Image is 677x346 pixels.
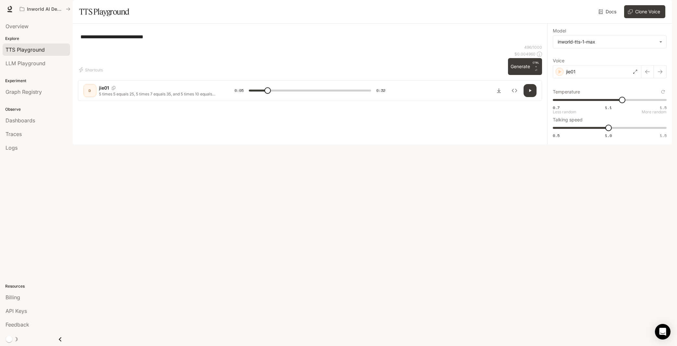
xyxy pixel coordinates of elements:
p: More random [642,110,667,114]
p: ⏎ [533,61,539,72]
div: inworld-tts-1-max [553,36,666,48]
button: Copy Voice ID [109,86,118,90]
p: Talking speed [553,117,583,122]
p: CTRL + [533,61,539,68]
button: Reset to default [659,88,667,95]
p: 496 / 1000 [524,44,542,50]
button: Download audio [492,84,505,97]
span: 1.5 [660,105,667,110]
span: 1.5 [660,133,667,138]
h1: TTS Playground [79,5,129,18]
p: Temperature [553,90,580,94]
span: 0:05 [235,87,244,94]
button: GenerateCTRL +⏎ [508,58,542,75]
p: Voice [553,58,564,63]
a: Docs [597,5,619,18]
p: Inworld AI Demos [27,6,63,12]
span: 0.7 [553,105,560,110]
p: jie01 [566,68,575,75]
div: D [85,85,95,96]
div: Open Intercom Messenger [655,324,671,340]
p: jie01 [99,85,109,91]
span: 0.5 [553,133,560,138]
p: 5 times 5 equals 25, 5 times 7 equals 35, and 5 times 10 equals 50. This math-popper toy game wil... [99,91,219,97]
button: Clone Voice [624,5,665,18]
p: Model [553,29,566,33]
button: Inspect [508,84,521,97]
button: Shortcuts [78,65,105,75]
p: Less random [553,110,576,114]
button: All workspaces [17,3,73,16]
span: 1.0 [605,133,612,138]
div: inworld-tts-1-max [558,39,656,45]
span: 0:32 [376,87,385,94]
span: 1.1 [605,105,612,110]
p: $ 0.004960 [514,51,536,57]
